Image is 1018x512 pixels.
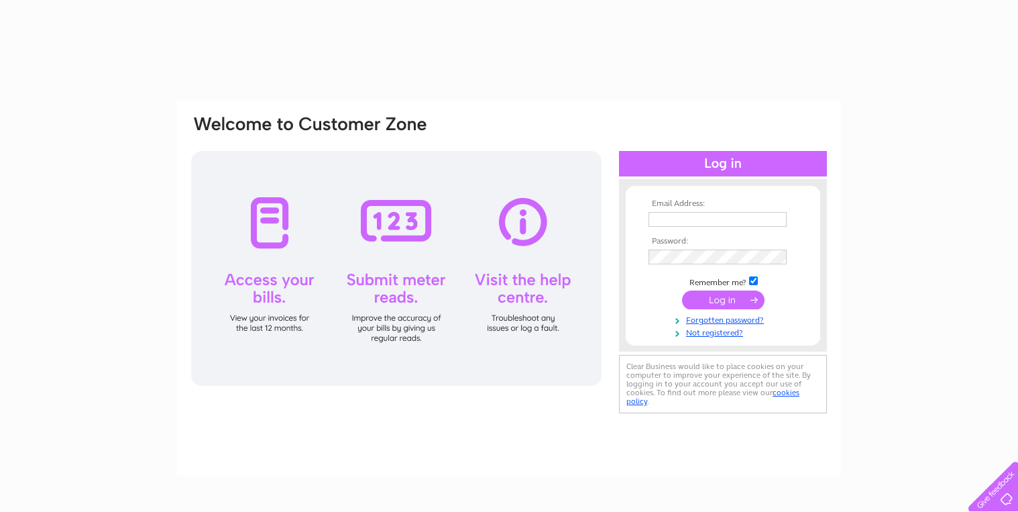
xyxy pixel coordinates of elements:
div: Clear Business would like to place cookies on your computer to improve your experience of the sit... [619,355,827,413]
a: Forgotten password? [648,313,801,325]
td: Remember me? [645,274,801,288]
a: Not registered? [648,325,801,338]
a: cookies policy [626,388,799,406]
th: Password: [645,237,801,246]
th: Email Address: [645,199,801,209]
input: Submit [682,291,765,309]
